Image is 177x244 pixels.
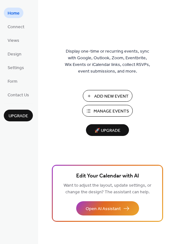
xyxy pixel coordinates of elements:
[4,89,33,100] a: Contact Us
[86,206,121,212] span: Open AI Assistant
[4,48,25,59] a: Design
[65,48,150,75] span: Display one-time or recurring events, sync with Google, Outlook, Zoom, Eventbrite, Wix Events or ...
[86,124,129,136] button: 🚀 Upgrade
[8,78,17,85] span: Form
[9,113,28,119] span: Upgrade
[8,24,24,30] span: Connect
[76,172,139,181] span: Edit Your Calendar with AI
[4,35,23,45] a: Views
[82,105,133,117] button: Manage Events
[8,51,21,58] span: Design
[4,110,33,121] button: Upgrade
[4,62,28,73] a: Settings
[76,201,139,215] button: Open AI Assistant
[4,21,28,32] a: Connect
[4,76,21,86] a: Form
[4,8,23,18] a: Home
[8,92,29,99] span: Contact Us
[90,126,125,135] span: 🚀 Upgrade
[94,108,129,115] span: Manage Events
[8,37,19,44] span: Views
[94,93,129,100] span: Add New Event
[8,10,20,17] span: Home
[83,90,132,102] button: Add New Event
[8,65,24,71] span: Settings
[64,181,151,196] span: Want to adjust the layout, update settings, or change the design? The assistant can help.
